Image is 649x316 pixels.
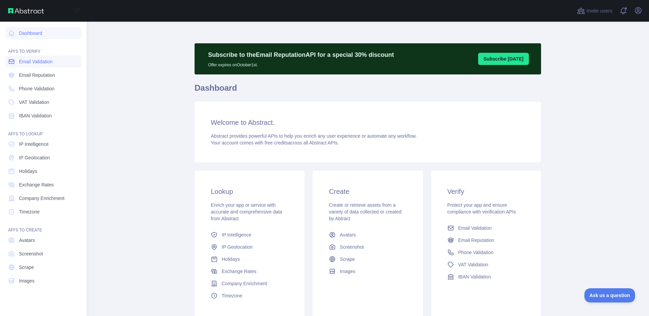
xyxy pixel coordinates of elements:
[5,261,81,273] a: Scrape
[19,237,35,244] span: Avatars
[19,141,49,148] span: IP Intelligence
[5,179,81,191] a: Exchange Rates
[5,123,81,137] div: API'S TO LOOKUP
[329,202,401,221] span: Create or retrieve assets from a variety of data collected or created by Abtract
[5,96,81,108] a: VAT Validation
[211,118,525,127] h3: Welcome to Abstract.
[340,256,355,263] span: Scrape
[458,249,494,256] span: Phone Validation
[326,229,409,241] a: Avatars
[211,202,282,221] span: Enrich your app or service with accurate and comprehensive data from Abstract
[458,225,492,231] span: Email Validation
[326,241,409,253] a: Screenshot
[208,229,291,241] a: IP Intelligence
[222,231,251,238] span: IP Intelligence
[5,110,81,122] a: IBAN Validation
[445,222,528,234] a: Email Validation
[326,265,409,277] a: Images
[5,165,81,177] a: Holidays
[211,187,288,196] h3: Lookup
[19,208,40,215] span: Timezone
[19,195,65,202] span: Company Enrichment
[5,192,81,204] a: Company Enrichment
[5,83,81,95] a: Phone Validation
[265,140,288,145] span: free credits
[8,8,44,14] img: Abstract API
[19,85,54,92] span: Phone Validation
[458,273,491,280] span: IBAN Validation
[5,275,81,287] a: Images
[208,265,291,277] a: Exchange Rates
[208,241,291,253] a: IP Geolocation
[5,138,81,150] a: IP Intelligence
[5,206,81,218] a: Timezone
[5,41,81,54] div: API'S TO VERIFY
[195,83,541,99] h1: Dashboard
[447,202,516,215] span: Protect your app and ensure compliance with verification APIs
[340,231,356,238] span: Avatars
[211,133,417,139] span: Abstract provides powerful APIs to help you enrich any user experience or automate any workflow.
[5,69,81,81] a: Email Reputation
[19,168,37,175] span: Holidays
[445,271,528,283] a: IBAN Validation
[326,253,409,265] a: Scrape
[208,253,291,265] a: Holidays
[19,264,34,271] span: Scrape
[222,244,253,250] span: IP Geolocation
[19,181,54,188] span: Exchange Rates
[208,277,291,290] a: Company Enrichment
[445,234,528,246] a: Email Reputation
[5,152,81,164] a: IP Geolocation
[5,219,81,233] div: API'S TO CREATE
[222,280,267,287] span: Company Enrichment
[5,234,81,246] a: Avatars
[478,53,529,65] button: Subscribe [DATE]
[576,5,614,16] button: Invite users
[445,258,528,271] a: VAT Validation
[222,292,242,299] span: Timezone
[19,154,50,161] span: IP Geolocation
[340,268,355,275] span: Images
[584,288,635,302] iframe: Toggle Customer Support
[208,50,394,60] p: Subscribe to the Email Reputation API for a special 30 % discount
[5,55,81,68] a: Email Validation
[5,27,81,39] a: Dashboard
[211,140,339,145] span: Your account comes with across all Abstract APIs.
[586,7,612,15] span: Invite users
[445,246,528,258] a: Phone Validation
[329,187,406,196] h3: Create
[447,187,525,196] h3: Verify
[222,256,240,263] span: Holidays
[5,248,81,260] a: Screenshot
[19,250,43,257] span: Screenshot
[19,99,49,106] span: VAT Validation
[208,60,394,68] p: Offer expires on October 1st.
[222,268,256,275] span: Exchange Rates
[19,58,52,65] span: Email Validation
[208,290,291,302] a: Timezone
[19,72,55,78] span: Email Reputation
[458,237,494,244] span: Email Reputation
[458,261,488,268] span: VAT Validation
[19,112,52,119] span: IBAN Validation
[340,244,364,250] span: Screenshot
[19,277,35,284] span: Images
